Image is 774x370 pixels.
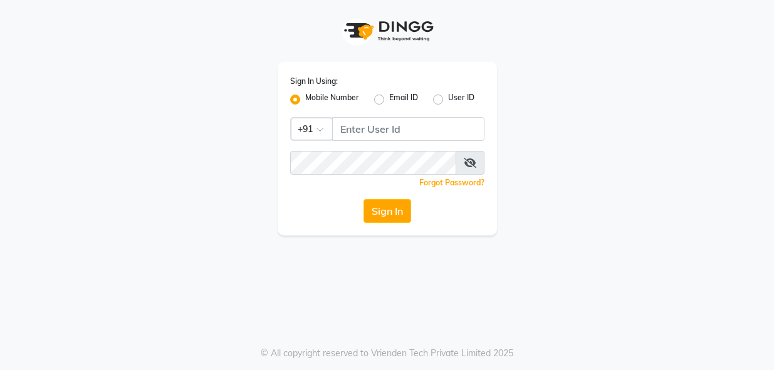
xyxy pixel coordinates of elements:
[363,199,411,223] button: Sign In
[337,13,437,49] img: logo1.svg
[332,117,484,141] input: Username
[448,92,474,107] label: User ID
[419,178,484,187] a: Forgot Password?
[290,76,338,87] label: Sign In Using:
[389,92,418,107] label: Email ID
[290,151,456,175] input: Username
[305,92,359,107] label: Mobile Number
